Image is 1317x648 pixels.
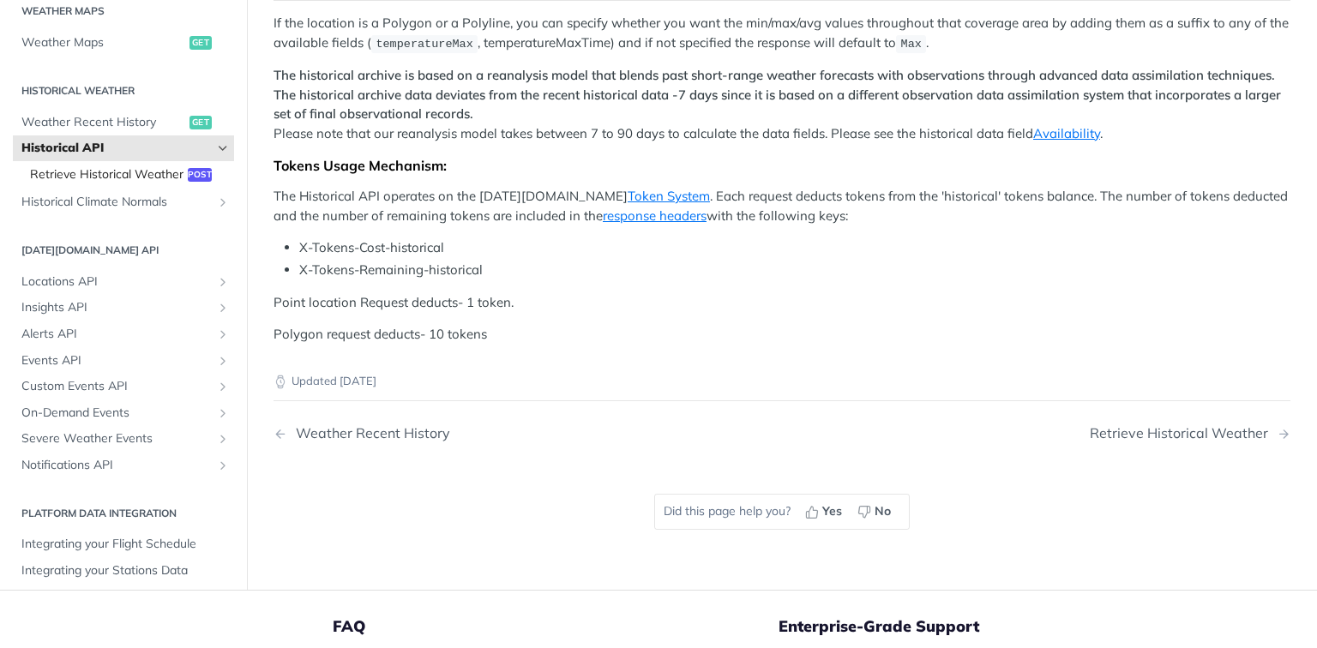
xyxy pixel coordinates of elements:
[13,558,234,584] a: Integrating your Stations Data
[21,562,230,579] span: Integrating your Stations Data
[21,34,185,51] span: Weather Maps
[376,38,472,51] span: temperatureMax
[13,453,234,478] a: Notifications APIShow subpages for Notifications API
[274,67,1281,122] strong: The historical archive is based on a reanalysis model that blends past short-range weather foreca...
[13,135,234,161] a: Historical APIHide subpages for Historical API
[851,499,900,525] button: No
[216,195,230,209] button: Show subpages for Historical Climate Normals
[779,616,1180,637] h5: Enterprise-Grade Support
[274,373,1290,390] p: Updated [DATE]
[901,38,922,51] span: Max
[628,188,710,204] a: Token System
[13,374,234,399] a: Custom Events APIShow subpages for Custom Events API
[21,404,212,421] span: On-Demand Events
[216,380,230,393] button: Show subpages for Custom Events API
[13,109,234,135] a: Weather Recent Historyget
[299,261,1290,280] li: X-Tokens-Remaining-historical
[21,588,230,605] span: Integrating your Assets
[13,268,234,294] a: Locations APIShow subpages for Locations API
[13,347,234,373] a: Events APIShow subpages for Events API
[13,426,234,452] a: Severe Weather EventsShow subpages for Severe Weather Events
[13,82,234,98] h2: Historical Weather
[21,326,212,343] span: Alerts API
[799,499,851,525] button: Yes
[216,274,230,288] button: Show subpages for Locations API
[274,325,1290,345] p: Polygon request deducts- 10 tokens
[13,321,234,347] a: Alerts APIShow subpages for Alerts API
[21,351,212,369] span: Events API
[274,157,1290,174] div: Tokens Usage Mechanism:
[603,207,707,224] a: response headers
[216,141,230,155] button: Hide subpages for Historical API
[13,531,234,557] a: Integrating your Flight Schedule
[216,459,230,472] button: Show subpages for Notifications API
[13,505,234,520] h2: Platform DATA integration
[274,425,709,441] a: Previous Page: Weather Recent History
[216,327,230,341] button: Show subpages for Alerts API
[822,502,842,520] span: Yes
[21,194,212,211] span: Historical Climate Normals
[13,584,234,609] a: Integrating your Assets
[13,189,234,215] a: Historical Climate NormalsShow subpages for Historical Climate Normals
[21,113,185,130] span: Weather Recent History
[216,301,230,315] button: Show subpages for Insights API
[13,295,234,321] a: Insights APIShow subpages for Insights API
[21,378,212,395] span: Custom Events API
[216,353,230,367] button: Show subpages for Events API
[274,187,1290,225] p: The Historical API operates on the [DATE][DOMAIN_NAME] . Each request deducts tokens from the 'hi...
[274,293,1290,313] p: Point location Request deducts- 1 token.
[216,432,230,446] button: Show subpages for Severe Weather Events
[21,536,230,553] span: Integrating your Flight Schedule
[189,115,212,129] span: get
[21,161,234,187] a: Retrieve Historical Weatherpost
[21,457,212,474] span: Notifications API
[21,140,212,157] span: Historical API
[1090,425,1277,441] div: Retrieve Historical Weather
[13,399,234,425] a: On-Demand EventsShow subpages for On-Demand Events
[21,299,212,316] span: Insights API
[299,238,1290,258] li: X-Tokens-Cost-historical
[21,430,212,447] span: Severe Weather Events
[875,502,891,520] span: No
[274,66,1290,143] p: Please note that our reanalysis model takes between 7 to 90 days to calculate the data fields. Pl...
[13,3,234,19] h2: Weather Maps
[1033,125,1100,141] a: Availability
[13,243,234,258] h2: [DATE][DOMAIN_NAME] API
[188,167,212,181] span: post
[654,494,910,530] div: Did this page help you?
[1090,425,1290,441] a: Next Page: Retrieve Historical Weather
[30,165,183,183] span: Retrieve Historical Weather
[189,36,212,50] span: get
[13,30,234,56] a: Weather Mapsget
[21,273,212,290] span: Locations API
[287,425,450,441] div: Weather Recent History
[333,616,779,637] h5: FAQ
[274,14,1290,53] p: If the location is a Polygon or a Polyline, you can specify whether you want the min/max/avg valu...
[274,408,1290,459] nav: Pagination Controls
[216,405,230,419] button: Show subpages for On-Demand Events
